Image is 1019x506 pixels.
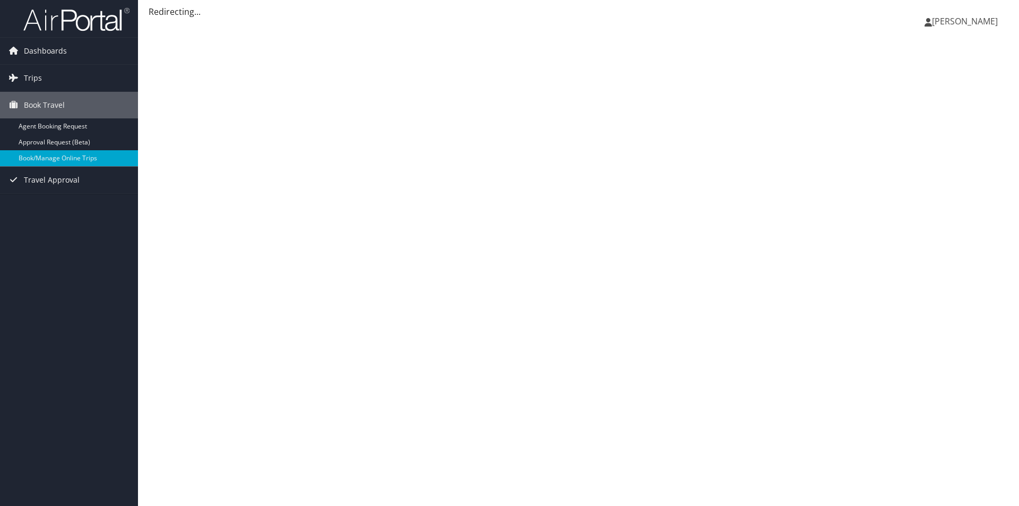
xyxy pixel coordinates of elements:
[149,5,1008,18] div: Redirecting...
[24,38,67,64] span: Dashboards
[24,92,65,118] span: Book Travel
[24,65,42,91] span: Trips
[23,7,129,32] img: airportal-logo.png
[925,5,1008,37] a: [PERSON_NAME]
[24,167,80,193] span: Travel Approval
[932,15,998,27] span: [PERSON_NAME]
